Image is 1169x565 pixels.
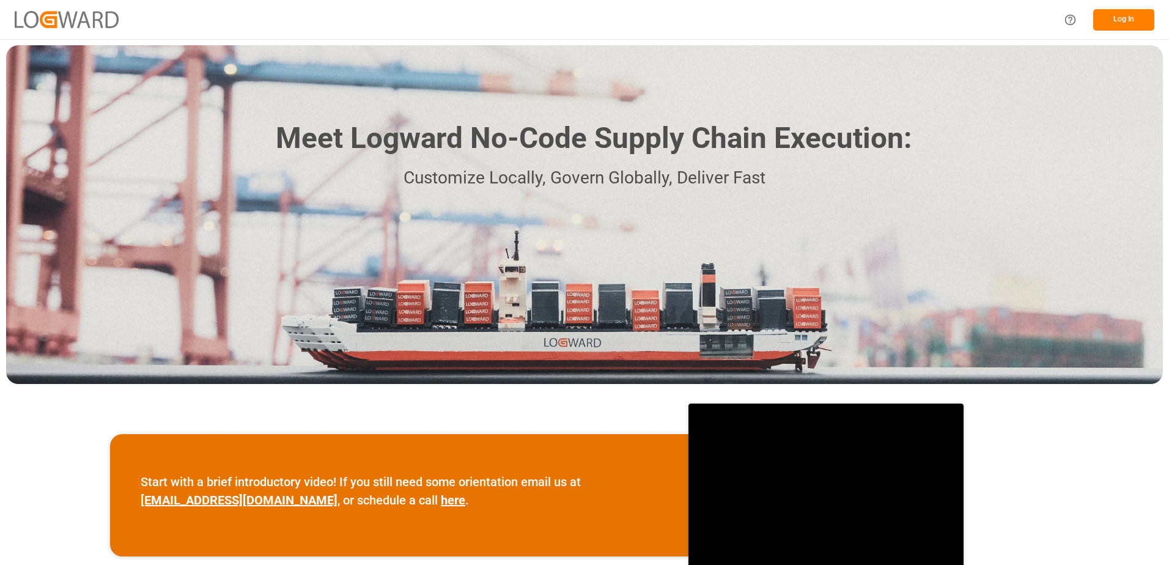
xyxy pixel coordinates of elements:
a: [EMAIL_ADDRESS][DOMAIN_NAME] [141,493,337,508]
button: Log In [1093,9,1154,31]
button: Help Center [1057,6,1084,34]
p: Customize Locally, Govern Globally, Deliver Fast [257,164,912,192]
img: Logward_new_orange.png [15,11,119,28]
p: Start with a brief introductory video! If you still need some orientation email us at , or schedu... [141,473,658,509]
a: here [441,493,465,508]
h1: Meet Logward No-Code Supply Chain Execution: [276,117,912,160]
